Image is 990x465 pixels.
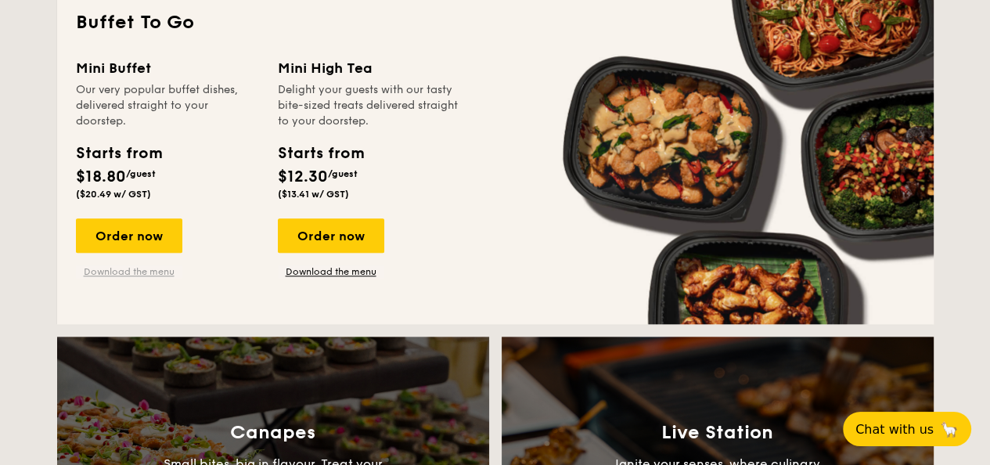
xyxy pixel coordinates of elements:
[278,189,349,200] span: ($13.41 w/ GST)
[855,422,934,437] span: Chat with us
[126,168,156,179] span: /guest
[76,265,182,278] a: Download the menu
[278,82,461,129] div: Delight your guests with our tasty bite-sized treats delivered straight to your doorstep.
[278,168,328,186] span: $12.30
[76,142,161,165] div: Starts from
[328,168,358,179] span: /guest
[278,218,384,253] div: Order now
[940,420,959,438] span: 🦙
[76,10,915,35] h2: Buffet To Go
[278,142,363,165] div: Starts from
[76,189,151,200] span: ($20.49 w/ GST)
[76,218,182,253] div: Order now
[76,82,259,129] div: Our very popular buffet dishes, delivered straight to your doorstep.
[76,168,126,186] span: $18.80
[76,57,259,79] div: Mini Buffet
[661,422,773,444] h3: Live Station
[843,412,971,446] button: Chat with us🦙
[230,422,315,444] h3: Canapes
[278,265,384,278] a: Download the menu
[278,57,461,79] div: Mini High Tea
